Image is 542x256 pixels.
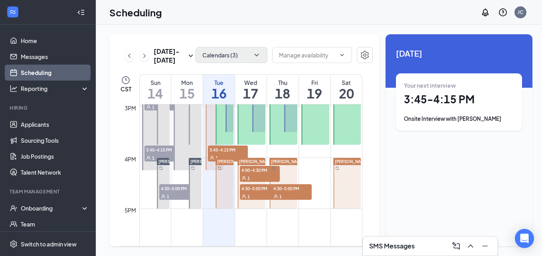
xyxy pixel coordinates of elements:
a: September 14, 2025 [140,75,171,104]
a: Sourcing Tools [21,132,89,148]
span: 1 [152,155,154,161]
span: [PERSON_NAME] [239,159,273,164]
span: [PERSON_NAME] [271,159,305,164]
svg: ChevronLeft [125,51,133,61]
span: 1 [167,194,169,199]
a: Team [21,216,89,232]
div: Mon [171,79,203,87]
svg: WorkstreamLogo [9,8,17,16]
svg: User [146,156,151,160]
svg: Minimize [480,241,490,251]
svg: User [146,105,151,110]
span: [PERSON_NAME] [190,159,224,164]
a: Talent Network [21,164,89,180]
svg: Settings [360,50,370,60]
a: September 17, 2025 [235,75,267,104]
span: [PERSON_NAME] [335,159,368,164]
div: Open Intercom Messenger [515,229,534,248]
a: Home [21,33,89,49]
span: 4:30-5:00 PM [272,184,312,192]
div: Onsite Interview with [PERSON_NAME] [404,115,514,123]
div: Fri [299,79,330,87]
a: Settings [357,47,373,65]
h1: 14 [140,87,171,100]
svg: Sync [159,166,163,170]
button: Calendars (3)ChevronDown [196,47,267,63]
div: Wed [235,79,267,87]
svg: Sync [335,166,339,170]
svg: Clock [121,75,131,85]
svg: ComposeMessage [451,241,461,251]
a: Scheduling [21,65,89,81]
svg: Sync [218,166,222,170]
div: Thu [267,79,299,87]
h1: 17 [235,87,267,100]
button: ComposeMessage [450,240,463,252]
div: Onboarding [21,204,82,212]
div: Team Management [10,188,87,195]
span: 3:45-4:15 PM [208,146,248,154]
svg: User [241,194,246,199]
a: Job Postings [21,148,89,164]
div: 3pm [123,104,138,112]
h3: [DATE] - [DATE] [154,47,186,65]
div: 4pm [123,155,138,163]
span: 1 [152,104,154,110]
h3: SMS Messages [369,242,415,250]
h1: Scheduling [109,6,162,19]
svg: ChevronRight [140,51,148,61]
a: September 19, 2025 [299,75,330,104]
span: CST [121,85,131,93]
div: Sat [331,79,362,87]
span: 1 [247,194,250,199]
button: ChevronLeft [125,50,134,62]
a: Messages [21,49,89,65]
svg: Collapse [77,8,85,16]
button: Settings [357,47,373,63]
span: 4:30-5:00 PM [159,184,199,192]
h1: 3:45 - 4:15 PM [404,93,514,106]
span: [PERSON_NAME] [158,159,192,164]
button: Minimize [479,240,491,252]
svg: User [241,176,246,181]
svg: Sync [191,166,195,170]
div: JC [518,9,523,16]
div: Hiring [10,104,87,111]
span: [PERSON_NAME] [217,159,251,164]
div: Switch to admin view [21,240,77,248]
svg: UserCheck [10,204,18,212]
svg: QuestionInfo [498,8,508,17]
svg: User [273,194,278,199]
a: September 20, 2025 [331,75,362,104]
svg: ChevronDown [339,52,345,58]
a: September 18, 2025 [267,75,299,104]
span: 1 [279,194,282,199]
span: 1 [247,175,250,181]
input: Manage availability [279,51,336,59]
span: [DATE] [396,47,522,59]
div: Tue [203,79,235,87]
svg: User [210,156,214,160]
h1: 20 [331,87,362,100]
div: Sun [140,79,171,87]
div: Reporting [21,85,89,93]
svg: ChevronDown [253,51,261,59]
span: 4:30-5:00 PM [240,184,280,192]
a: Applicants [21,116,89,132]
a: September 15, 2025 [171,75,203,104]
svg: SmallChevronDown [186,51,196,61]
span: 1 [216,155,218,161]
a: September 16, 2025 [203,75,235,104]
div: 5pm [123,206,138,215]
button: ChevronUp [464,240,477,252]
h1: 19 [299,87,330,100]
span: 4:00-4:30 PM [240,166,280,174]
svg: ChevronUp [466,241,475,251]
svg: Sync [271,166,275,170]
button: ChevronRight [140,50,149,62]
h1: 16 [203,87,235,100]
div: Your next interview [404,81,514,89]
svg: Analysis [10,85,18,93]
span: 3:45-4:15 PM [144,146,184,154]
svg: Notifications [481,8,490,17]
